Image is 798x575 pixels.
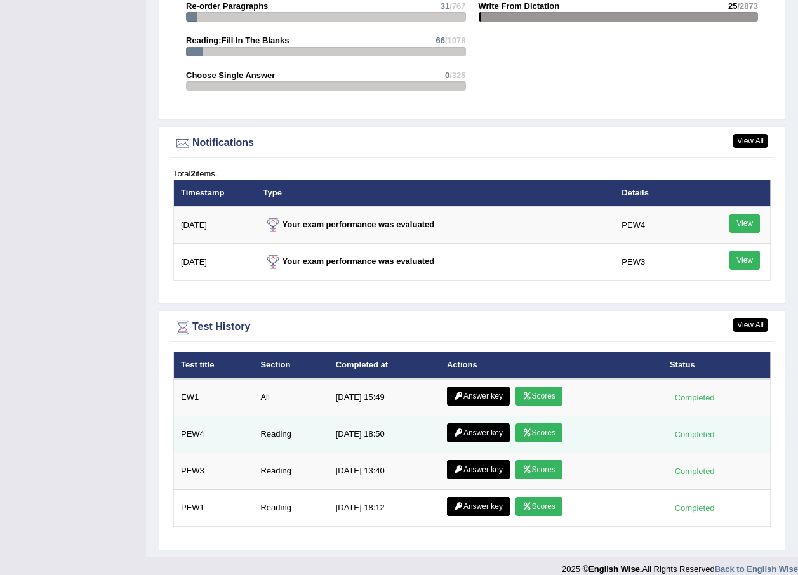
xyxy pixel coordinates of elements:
a: Answer key [447,460,510,479]
th: Actions [440,352,663,379]
strong: Re-order Paragraphs [186,1,268,11]
td: Reading [253,489,328,526]
td: [DATE] [174,244,256,281]
a: Scores [515,497,562,516]
td: PEW4 [615,206,694,244]
strong: Reading:Fill In The Blanks [186,36,289,45]
td: [DATE] 13:40 [329,453,440,489]
span: /2873 [737,1,758,11]
td: PEW1 [174,489,254,526]
td: All [253,379,328,416]
div: Completed [670,501,719,515]
a: Scores [515,387,562,406]
div: Completed [670,428,719,441]
span: /1078 [445,36,466,45]
strong: Your exam performance was evaluated [263,220,435,229]
a: View [729,251,760,270]
td: [DATE] [174,206,256,244]
a: Back to English Wise [715,564,798,574]
td: Reading [253,453,328,489]
a: Scores [515,460,562,479]
div: Completed [670,391,719,404]
div: 2025 © All Rights Reserved [562,557,798,575]
b: 2 [190,169,195,178]
span: 0 [445,70,449,80]
span: 25 [728,1,737,11]
a: View All [733,134,768,148]
div: Total items. [173,168,771,180]
span: 66 [436,36,444,45]
td: PEW4 [174,416,254,453]
th: Completed at [329,352,440,379]
th: Timestamp [174,180,256,206]
a: Answer key [447,497,510,516]
th: Status [663,352,771,379]
div: Test History [173,318,771,337]
strong: Choose Single Answer [186,70,275,80]
td: Reading [253,416,328,453]
td: EW1 [174,379,254,416]
strong: Write From Dictation [479,1,560,11]
strong: English Wise. [589,564,642,574]
th: Test title [174,352,254,379]
strong: Your exam performance was evaluated [263,256,435,266]
div: Completed [670,465,719,478]
a: Answer key [447,423,510,442]
th: Details [615,180,694,206]
td: [DATE] 18:50 [329,416,440,453]
div: Notifications [173,134,771,153]
a: View All [733,318,768,332]
td: PEW3 [174,453,254,489]
a: Scores [515,423,562,442]
td: PEW3 [615,244,694,281]
a: Answer key [447,387,510,406]
a: View [729,214,760,233]
span: /767 [449,1,465,11]
td: [DATE] 18:12 [329,489,440,526]
span: 31 [441,1,449,11]
span: /325 [449,70,465,80]
td: [DATE] 15:49 [329,379,440,416]
th: Type [256,180,615,206]
th: Section [253,352,328,379]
